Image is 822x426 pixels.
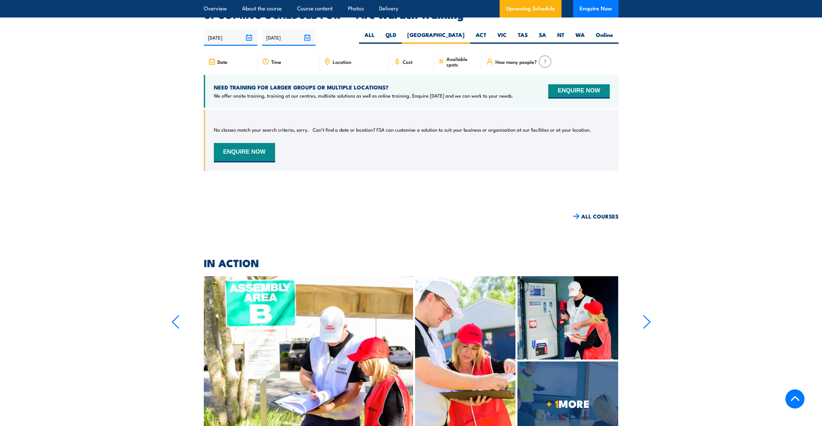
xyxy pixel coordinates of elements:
[470,31,492,44] label: ACT
[512,31,533,44] label: TAS
[590,31,619,44] label: Online
[517,399,618,408] span: MORE
[495,59,537,65] span: How many people?
[214,126,309,133] p: No classes match your search criteria, sorry.
[446,56,477,67] span: Available spots
[533,31,552,44] label: SA
[333,59,351,65] span: Location
[204,29,257,46] input: From date
[570,31,590,44] label: WA
[402,31,470,44] label: [GEOGRAPHIC_DATA]
[214,143,275,162] button: ENQUIRE NOW
[403,59,412,65] span: Cost
[552,31,570,44] label: NT
[380,31,402,44] label: QLD
[359,31,380,44] label: ALL
[217,59,227,65] span: Date
[548,84,609,99] button: ENQUIRE NOW
[214,84,513,91] h4: NEED TRAINING FOR LARGER GROUPS OR MULTIPLE LOCATIONS?
[517,276,618,360] img: Chief Fire Warden Training
[204,258,619,267] h2: IN ACTION
[313,126,591,133] p: Can’t find a date or location? FSA can customise a solution to suit your business or organisation...
[214,92,513,99] p: We offer onsite training, training at our centres, multisite solutions as well as online training...
[262,29,316,46] input: To date
[204,10,619,19] h2: UPCOMING SCHEDULE FOR - "Fire Warden Training"
[492,31,512,44] label: VIC
[573,213,619,220] a: ALL COURSES
[271,59,281,65] span: Time
[546,395,559,411] strong: + 1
